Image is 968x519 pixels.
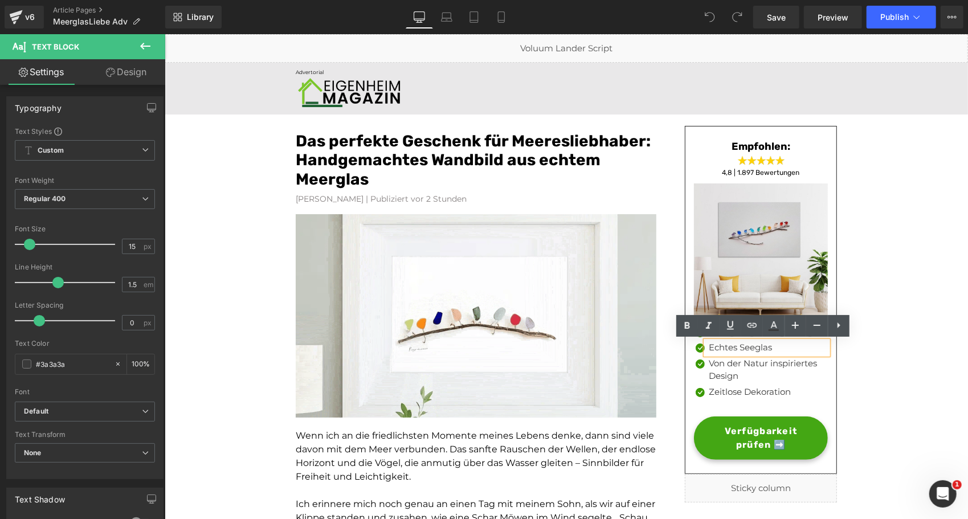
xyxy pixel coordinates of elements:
div: Typography [15,97,62,113]
span: 1 [953,480,962,489]
button: More [941,6,963,28]
iframe: Intercom live chat [929,480,957,508]
div: Text Transform [15,431,155,439]
h3: Empfohlen: [538,106,655,119]
span: Advertorial [131,35,159,41]
a: Article Pages [53,6,165,15]
a: Mobile [488,6,515,28]
div: Font [15,388,155,396]
span: px [144,243,153,250]
div: Font Weight [15,177,155,185]
span: Text Block [32,42,79,51]
div: Text Shadow [15,488,65,504]
p: Einzigartig handgefertigt [544,292,663,305]
span: MeerglasLiebe Adv [53,17,128,26]
a: Verfügbarkeit prüfen ➡️ [529,382,663,426]
font: Das perfekte Geschenk für Meeresliebhaber: Handgemachtes Wandbild aus echtem Meerglas [131,97,486,154]
b: Custom [38,146,64,156]
span: Ich erinnere mich noch genau an einen Tag mit meinem Sohn, als wir auf einer Klippe standen und z... [131,464,491,516]
a: v6 [5,6,44,28]
div: v6 [23,10,37,24]
b: Regular 400 [24,194,66,203]
a: Laptop [433,6,460,28]
a: Design [85,59,168,85]
div: Text Color [15,340,155,348]
input: Color [36,358,109,370]
a: Preview [804,6,862,28]
a: Desktop [406,6,433,28]
div: Letter Spacing [15,301,155,309]
span: 4,8 | 1.897 Bewertungen [558,134,635,142]
span: Wenn ich an die friedlichsten Momente meines Lebens denke, dann sind viele davon mit dem Meer ver... [131,396,491,448]
div: Text Styles [15,126,155,136]
span: Verfügbarkeit prüfen ➡️ [541,390,651,418]
p: Zeitlose Dekoration [544,352,663,365]
a: Tablet [460,6,488,28]
i: Default [24,407,48,416]
div: % [127,354,154,374]
button: Redo [726,6,749,28]
span: Preview [818,11,848,23]
div: Font Size [15,225,155,233]
font: [PERSON_NAME] | Publiziert vor 2 Stunden [131,160,302,170]
span: Library [187,12,214,22]
span: em [144,281,153,288]
p: Von der Natur inspiriertes Design [544,323,663,349]
span: Publish [880,13,909,22]
button: Undo [699,6,721,28]
a: New Library [165,6,222,28]
b: None [24,448,42,457]
button: Publish [867,6,936,28]
div: Line Height [15,263,155,271]
p: Echtes Seeglas [544,307,663,320]
span: Save [767,11,786,23]
span: px [144,319,153,326]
